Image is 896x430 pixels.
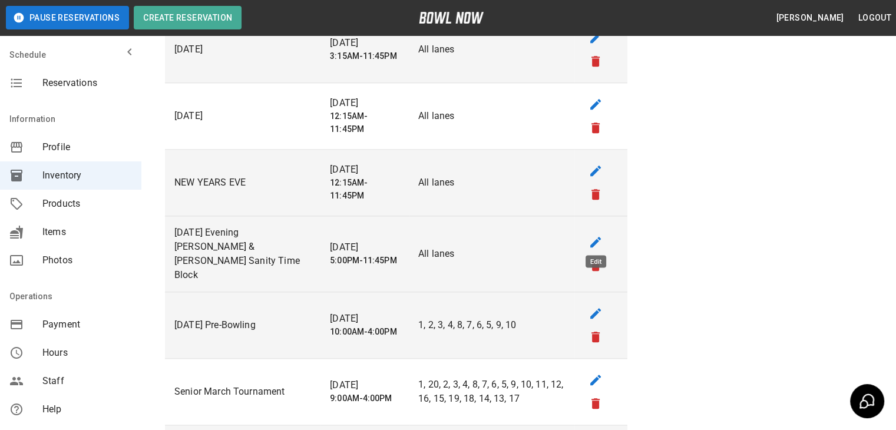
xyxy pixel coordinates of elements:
[6,6,129,29] button: Pause Reservations
[174,109,311,123] p: [DATE]
[42,225,132,239] span: Items
[330,36,399,50] p: [DATE]
[42,76,132,90] span: Reservations
[42,197,132,211] span: Products
[584,159,607,183] button: edit
[174,176,311,190] p: NEW YEARS EVE
[330,326,399,339] h6: 10:00AM-4:00PM
[330,50,399,63] h6: 3:15AM-11:45PM
[584,230,607,254] button: edit
[584,92,607,116] button: edit
[584,26,607,49] button: edit
[418,176,565,190] p: All lanes
[42,168,132,183] span: Inventory
[419,12,484,24] img: logo
[330,392,399,405] h6: 9:00AM-4:00PM
[330,254,399,267] h6: 5:00PM-11:45PM
[174,385,311,399] p: Senior March Tournament
[330,312,399,326] p: [DATE]
[584,302,607,325] button: edit
[42,374,132,388] span: Staff
[854,7,896,29] button: Logout
[134,6,242,29] button: Create Reservation
[330,378,399,392] p: [DATE]
[330,96,399,110] p: [DATE]
[174,318,311,332] p: [DATE] Pre-Bowling
[42,140,132,154] span: Profile
[42,253,132,267] span: Photos
[418,247,565,261] p: All lanes
[584,116,607,140] button: remove
[584,368,607,392] button: edit
[584,392,607,415] button: remove
[771,7,848,29] button: [PERSON_NAME]
[174,226,311,282] p: [DATE] Evening [PERSON_NAME] & [PERSON_NAME] Sanity Time Block
[418,42,565,57] p: All lanes
[42,402,132,416] span: Help
[42,346,132,360] span: Hours
[330,177,399,203] h6: 12:15AM-11:45PM
[42,317,132,332] span: Payment
[330,110,399,136] h6: 12:15AM-11:45PM
[330,163,399,177] p: [DATE]
[584,325,607,349] button: remove
[174,42,311,57] p: [DATE]
[584,183,607,206] button: remove
[418,378,565,406] p: 1, 20, 2, 3, 4, 8, 7, 6, 5, 9, 10, 11, 12, 16, 15, 19, 18, 14, 13, 17
[330,240,399,254] p: [DATE]
[586,255,606,267] div: Edit
[418,318,565,332] p: 1, 2, 3, 4, 8, 7, 6, 5, 9, 10
[584,49,607,73] button: remove
[418,109,565,123] p: All lanes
